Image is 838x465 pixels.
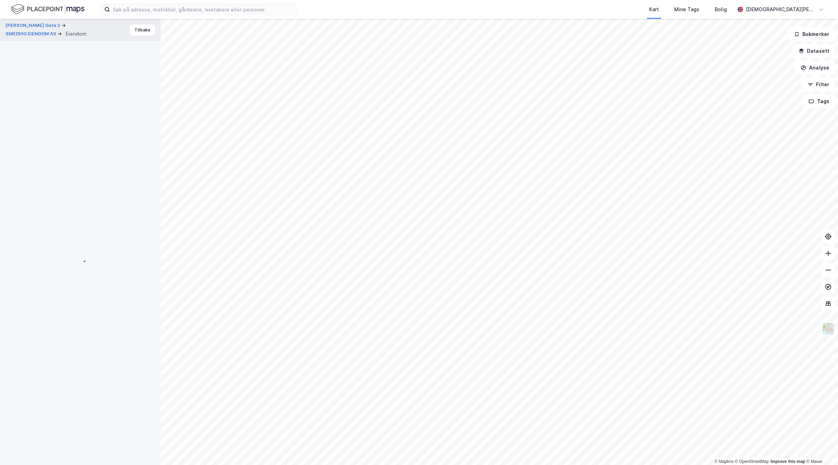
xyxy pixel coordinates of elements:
img: logo.f888ab2527a4732fd821a326f86c7f29.svg [11,3,84,15]
button: Tilbake [130,24,155,36]
button: [PERSON_NAME] Gate 2 [6,22,61,29]
button: Tags [803,94,835,108]
button: Analyse [795,61,835,75]
img: spinner.a6d8c91a73a9ac5275cf975e30b51cfb.svg [75,255,86,266]
button: Bokmerker [788,27,835,41]
a: Mapbox [714,459,734,464]
a: Improve this map [771,459,805,464]
a: OpenStreetMap [735,459,769,464]
div: Eiendom [66,30,87,38]
input: Søk på adresse, matrikkel, gårdeiere, leietakere eller personer [110,4,296,15]
div: Kart [649,5,659,14]
div: Bolig [715,5,727,14]
div: [DEMOGRAPHIC_DATA][PERSON_NAME] [746,5,816,14]
button: Datasett [793,44,835,58]
button: SMEDVIG EIENDOM AS [6,30,58,37]
img: Z [822,322,835,335]
iframe: Chat Widget [803,431,838,465]
button: Filter [802,78,835,92]
div: Mine Tags [674,5,699,14]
